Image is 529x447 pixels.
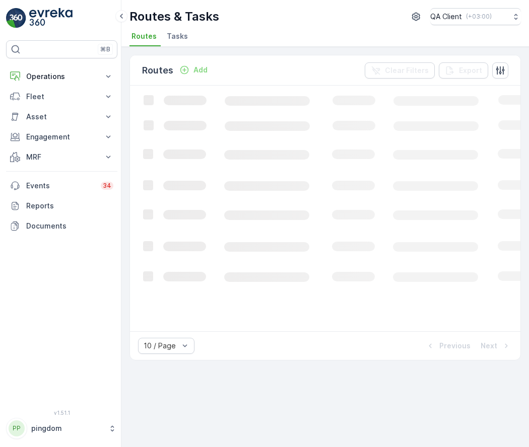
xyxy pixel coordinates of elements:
button: Clear Filters [365,62,435,79]
p: Previous [439,341,471,351]
div: PP [9,420,25,436]
button: Export [439,62,488,79]
p: Routes [142,63,173,78]
p: Events [26,181,95,191]
button: PPpingdom [6,418,117,439]
p: ( +03:00 ) [466,13,492,21]
p: 34 [103,182,111,190]
span: Tasks [167,31,188,41]
p: Export [459,65,482,76]
span: Routes [131,31,157,41]
img: logo [6,8,26,28]
a: Events34 [6,176,117,196]
button: Add [175,64,212,76]
p: ⌘B [100,45,110,53]
p: Routes & Tasks [129,9,219,25]
p: QA Client [430,12,462,22]
p: Add [193,65,208,75]
button: Previous [424,340,472,352]
button: QA Client(+03:00) [430,8,521,25]
p: Reports [26,201,113,211]
button: Operations [6,66,117,87]
button: Engagement [6,127,117,147]
button: Asset [6,107,117,127]
button: Next [480,340,512,352]
p: Engagement [26,132,97,142]
span: v 1.51.1 [6,410,117,416]
p: Operations [26,71,97,82]
button: Fleet [6,87,117,107]
p: Next [481,341,497,351]
p: Documents [26,221,113,231]
p: pingdom [31,423,103,433]
p: Clear Filters [385,65,429,76]
p: Fleet [26,92,97,102]
p: Asset [26,112,97,122]
p: MRF [26,152,97,162]
a: Documents [6,216,117,236]
button: MRF [6,147,117,167]
a: Reports [6,196,117,216]
img: logo_light-DOdMpM7g.png [29,8,73,28]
